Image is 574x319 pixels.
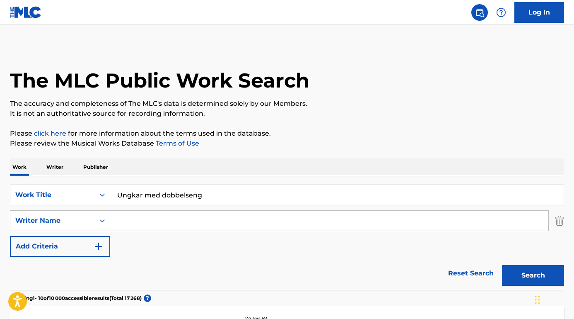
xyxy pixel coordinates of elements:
form: Search Form [10,185,564,290]
div: Glisser [535,287,540,312]
a: Reset Search [444,264,498,282]
span: ? [144,295,151,302]
img: MLC Logo [10,6,42,18]
p: Writer [44,158,66,176]
p: The accuracy and completeness of The MLC's data is determined solely by our Members. [10,99,564,109]
h1: The MLC Public Work Search [10,68,309,93]
div: Work Title [15,190,90,200]
p: Please for more information about the terms used in the database. [10,129,564,139]
p: Publisher [81,158,111,176]
img: search [475,7,485,17]
a: Public Search [471,4,488,21]
button: Add Criteria [10,236,110,257]
p: It is not an authoritative source for recording information. [10,109,564,119]
a: Log In [514,2,564,23]
p: Please review the Musical Works Database [10,139,564,149]
img: Delete Criterion [555,210,564,231]
img: help [496,7,506,17]
p: Showing 1 - 10 of 10 000 accessible results (Total 17 268 ) [10,295,142,302]
div: Widget de chat [533,279,574,319]
button: Search [502,265,564,286]
iframe: Chat Widget [533,279,574,319]
div: Writer Name [15,216,90,226]
img: 9d2ae6d4665cec9f34b9.svg [94,241,104,251]
div: Help [493,4,509,21]
a: Terms of Use [154,139,199,147]
a: click here [34,129,66,137]
p: Work [10,158,29,176]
